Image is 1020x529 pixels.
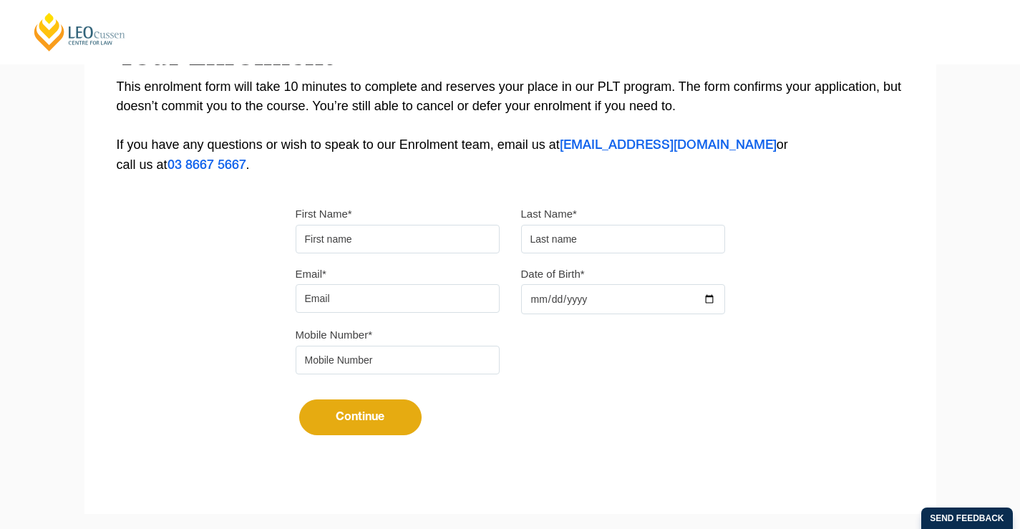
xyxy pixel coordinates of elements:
a: [PERSON_NAME] Centre for Law [32,11,127,52]
label: First Name* [296,207,352,221]
input: Mobile Number [296,346,500,374]
input: First name [296,225,500,253]
label: Last Name* [521,207,577,221]
button: Continue [299,399,422,435]
p: This enrolment form will take 10 minutes to complete and reserves your place in our PLT program. ... [117,77,904,175]
input: Last name [521,225,725,253]
a: 03 8667 5667 [167,160,246,171]
label: Mobile Number* [296,328,373,342]
h2: Your Enrolment [117,39,904,70]
input: Email [296,284,500,313]
label: Email* [296,267,326,281]
a: [EMAIL_ADDRESS][DOMAIN_NAME] [560,140,777,151]
label: Date of Birth* [521,267,585,281]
